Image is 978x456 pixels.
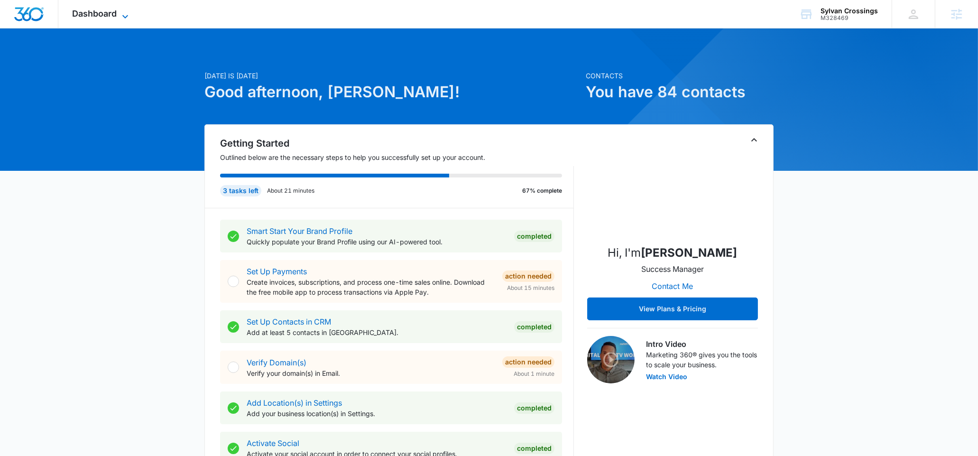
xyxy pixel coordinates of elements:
button: View Plans & Pricing [587,298,758,320]
p: Create invoices, subscriptions, and process one-time sales online. Download the free mobile app t... [247,277,495,297]
p: Contacts [586,71,774,81]
span: Dashboard [73,9,117,19]
div: 3 tasks left [220,185,261,196]
img: Dustin Bethel [625,142,720,237]
p: Success Manager [641,263,704,275]
div: Action Needed [502,270,554,282]
h3: Intro Video [646,338,758,350]
p: Quickly populate your Brand Profile using our AI-powered tool. [247,237,507,247]
span: About 1 minute [514,370,554,378]
div: account name [821,7,878,15]
div: account id [821,15,878,21]
p: Add at least 5 contacts in [GEOGRAPHIC_DATA]. [247,327,507,337]
p: Hi, I'm [608,244,738,261]
div: Completed [514,443,554,454]
a: Add Location(s) in Settings [247,398,342,408]
p: Verify your domain(s) in Email. [247,368,495,378]
strong: [PERSON_NAME] [641,246,738,260]
div: Completed [514,321,554,333]
button: Contact Me [643,275,703,298]
p: [DATE] is [DATE] [204,71,580,81]
button: Toggle Collapse [748,134,760,146]
h2: Getting Started [220,136,574,150]
p: Outlined below are the necessary steps to help you successfully set up your account. [220,152,574,162]
a: Smart Start Your Brand Profile [247,226,352,236]
a: Set Up Contacts in CRM [247,317,331,326]
p: Add your business location(s) in Settings. [247,409,507,419]
div: Completed [514,402,554,414]
a: Activate Social [247,438,299,448]
button: Watch Video [646,373,687,380]
div: Action Needed [502,356,554,368]
p: About 21 minutes [267,186,314,195]
img: Intro Video [587,336,635,383]
a: Set Up Payments [247,267,307,276]
span: About 15 minutes [507,284,554,292]
h1: You have 84 contacts [586,81,774,103]
h1: Good afternoon, [PERSON_NAME]! [204,81,580,103]
a: Verify Domain(s) [247,358,306,367]
p: 67% complete [522,186,562,195]
p: Marketing 360® gives you the tools to scale your business. [646,350,758,370]
div: Completed [514,231,554,242]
